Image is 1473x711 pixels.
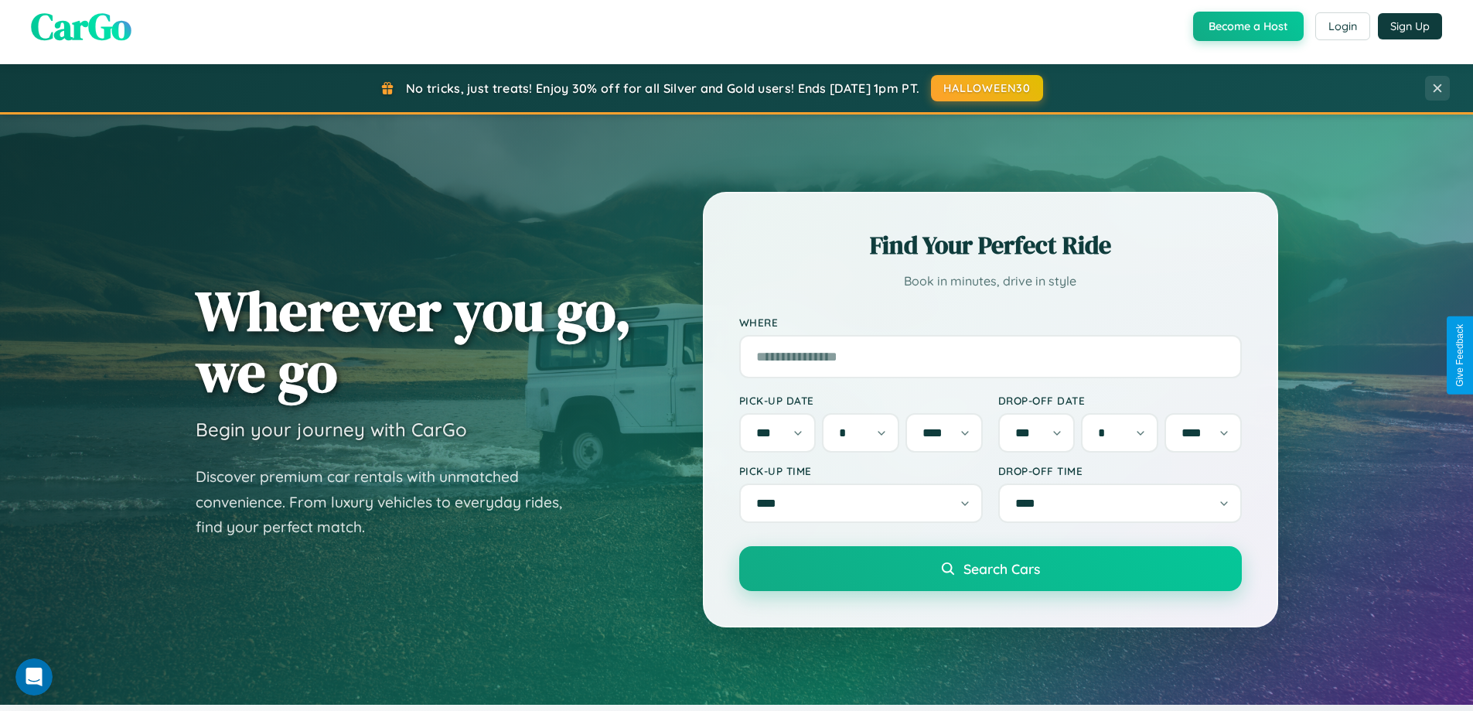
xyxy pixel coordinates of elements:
span: Search Cars [963,560,1040,577]
span: No tricks, just treats! Enjoy 30% off for all Silver and Gold users! Ends [DATE] 1pm PT. [406,80,919,96]
label: Where [739,316,1242,329]
span: CarGo [31,1,131,52]
iframe: Intercom live chat [15,658,53,696]
p: Book in minutes, drive in style [739,270,1242,292]
h1: Wherever you go, we go [196,280,632,402]
p: Discover premium car rentals with unmatched convenience. From luxury vehicles to everyday rides, ... [196,464,582,540]
button: Search Cars [739,546,1242,591]
h3: Begin your journey with CarGo [196,418,467,441]
button: Login [1315,12,1370,40]
button: Sign Up [1378,13,1442,39]
label: Pick-up Time [739,464,983,477]
label: Drop-off Time [998,464,1242,477]
label: Drop-off Date [998,394,1242,407]
div: Give Feedback [1454,324,1465,387]
button: HALLOWEEN30 [931,75,1043,101]
label: Pick-up Date [739,394,983,407]
button: Become a Host [1193,12,1304,41]
h2: Find Your Perfect Ride [739,228,1242,262]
